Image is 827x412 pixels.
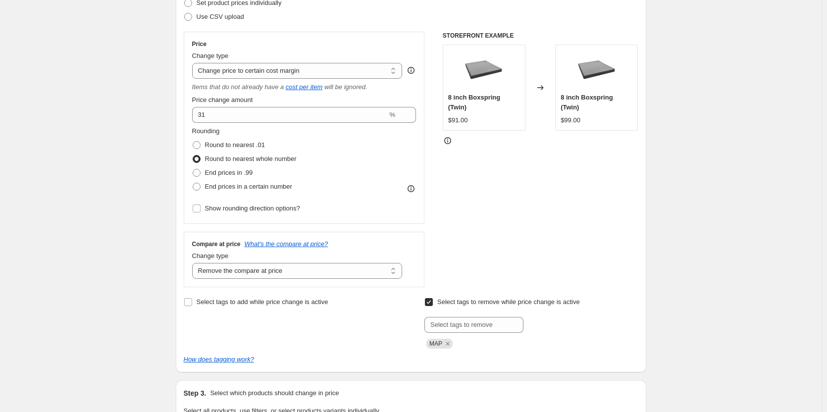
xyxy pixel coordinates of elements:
[443,339,452,348] button: Remove MAP
[192,240,241,248] h3: Compare at price
[197,298,328,306] span: Select tags to add while price change is active
[464,50,504,90] img: prod_1790987912_80x.jpg
[192,83,284,91] i: Items that do not already have a
[286,83,322,91] a: cost per item
[448,94,500,111] span: 8 inch Boxspring (Twin)
[192,127,220,135] span: Rounding
[192,52,229,59] span: Change type
[184,356,254,363] a: How does tagging work?
[197,13,244,20] span: Use CSV upload
[437,298,580,306] span: Select tags to remove while price change is active
[205,141,265,149] span: Round to nearest .01
[389,111,395,118] span: %
[324,83,367,91] i: will be ignored.
[192,107,388,123] input: 50
[205,183,292,190] span: End prices in a certain number
[561,94,613,111] span: 8 inch Boxspring (Twin)
[205,205,300,212] span: Show rounding direction options?
[192,40,207,48] h3: Price
[406,65,416,75] div: help
[192,252,229,259] span: Change type
[561,115,580,125] div: $99.00
[210,388,339,398] p: Select which products should change in price
[184,388,207,398] h2: Step 3.
[245,240,328,248] button: What's the compare at price?
[205,155,297,162] span: Round to nearest whole number
[205,169,253,176] span: End prices in .99
[448,115,468,125] div: $91.00
[424,317,523,333] input: Select tags to remove
[429,340,442,347] span: MAP
[192,96,253,103] span: Price change amount
[577,50,617,90] img: prod_1790987912_80x.jpg
[443,32,638,40] h6: STOREFRONT EXAMPLE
